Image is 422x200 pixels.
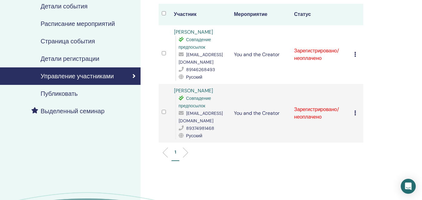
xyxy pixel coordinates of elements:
[231,84,291,143] td: You and the Creator
[175,149,176,155] p: 1
[171,4,231,25] th: Участник
[174,29,213,35] a: [PERSON_NAME]
[41,90,78,97] h4: Публиковать
[231,25,291,84] td: You and the Creator
[41,72,114,80] h4: Управление участниками
[41,107,105,115] h4: Выделенный семинар
[231,4,291,25] th: Мероприятие
[186,133,202,139] span: Русский
[186,125,214,131] span: 89374981468
[41,55,99,62] h4: Детали регистрации
[179,110,223,124] span: [EMAIL_ADDRESS][DOMAIN_NAME]
[179,95,211,109] span: Совпадение предпосылок
[41,20,115,27] h4: Расписание мероприятий
[186,74,202,80] span: Русский
[174,87,213,94] a: [PERSON_NAME]
[179,52,223,65] span: [EMAIL_ADDRESS][DOMAIN_NAME]
[401,179,416,194] div: Open Intercom Messenger
[291,4,351,25] th: Статус
[41,2,87,10] h4: Детали события
[41,37,95,45] h4: Страница события
[186,67,215,72] span: 89146268493
[179,37,211,50] span: Совпадение предпосылок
